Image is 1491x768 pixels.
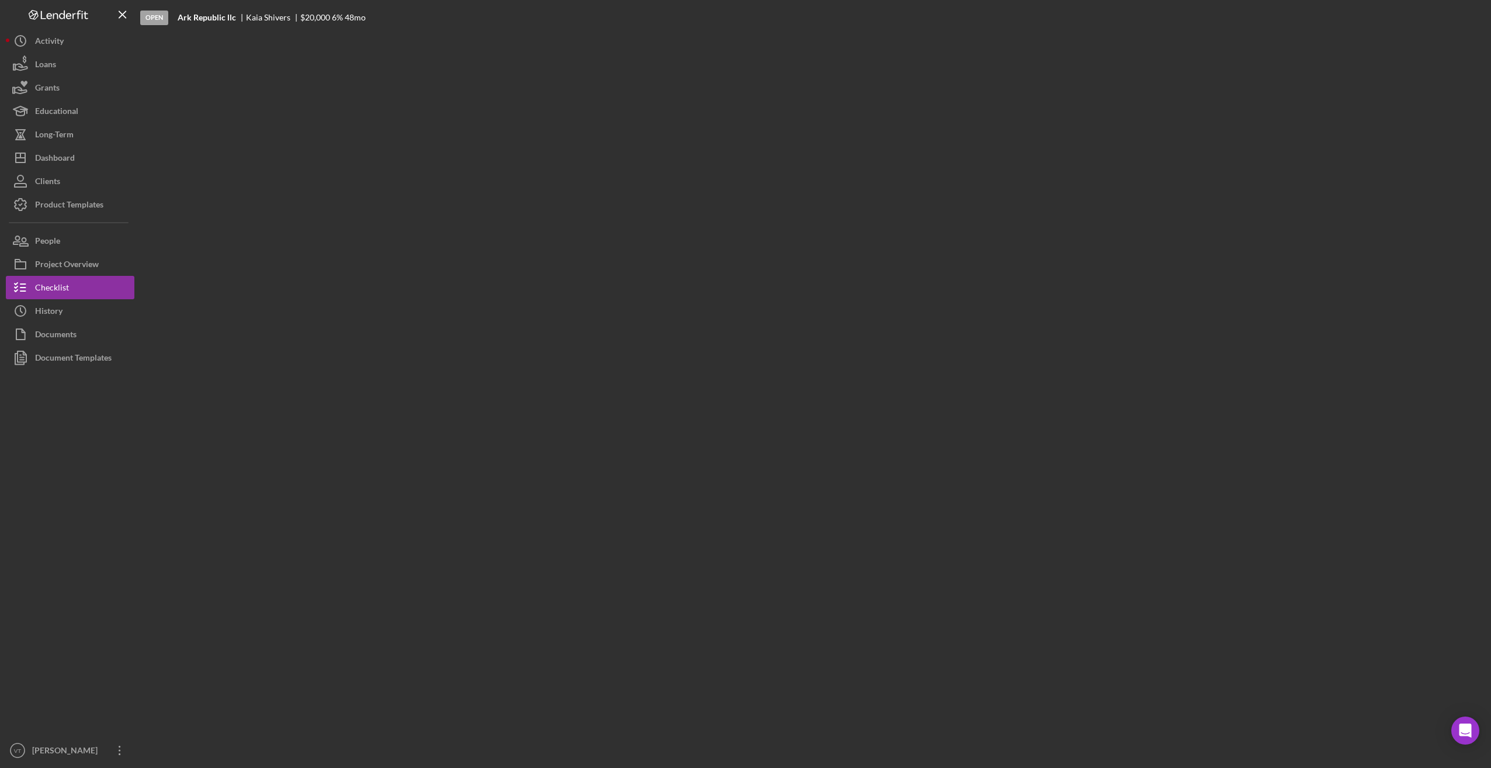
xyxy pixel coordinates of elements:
div: Open [140,11,168,25]
div: Product Templates [35,193,103,219]
div: Activity [35,29,64,56]
div: Checklist [35,276,69,302]
div: People [35,229,60,255]
button: Activity [6,29,134,53]
div: Project Overview [35,252,99,279]
button: Grants [6,76,134,99]
text: VT [14,748,21,754]
div: History [35,299,63,326]
button: Educational [6,99,134,123]
button: People [6,229,134,252]
div: Document Templates [35,346,112,372]
button: VT[PERSON_NAME] [6,739,134,762]
div: 6 % [332,13,343,22]
div: Clients [35,169,60,196]
div: Dashboard [35,146,75,172]
button: Document Templates [6,346,134,369]
div: Loans [35,53,56,79]
div: Documents [35,323,77,349]
div: [PERSON_NAME] [29,739,105,765]
div: Educational [35,99,78,126]
button: Product Templates [6,193,134,216]
button: Long-Term [6,123,134,146]
button: Documents [6,323,134,346]
button: Project Overview [6,252,134,276]
span: $20,000 [300,12,330,22]
button: Loans [6,53,134,76]
button: History [6,299,134,323]
div: 48 mo [345,13,366,22]
b: Ark Republic llc [178,13,236,22]
div: Kaia Shivers [246,13,300,22]
button: Clients [6,169,134,193]
div: Long-Term [35,123,74,149]
button: Dashboard [6,146,134,169]
div: Open Intercom Messenger [1451,717,1479,745]
button: Checklist [6,276,134,299]
div: Grants [35,76,60,102]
